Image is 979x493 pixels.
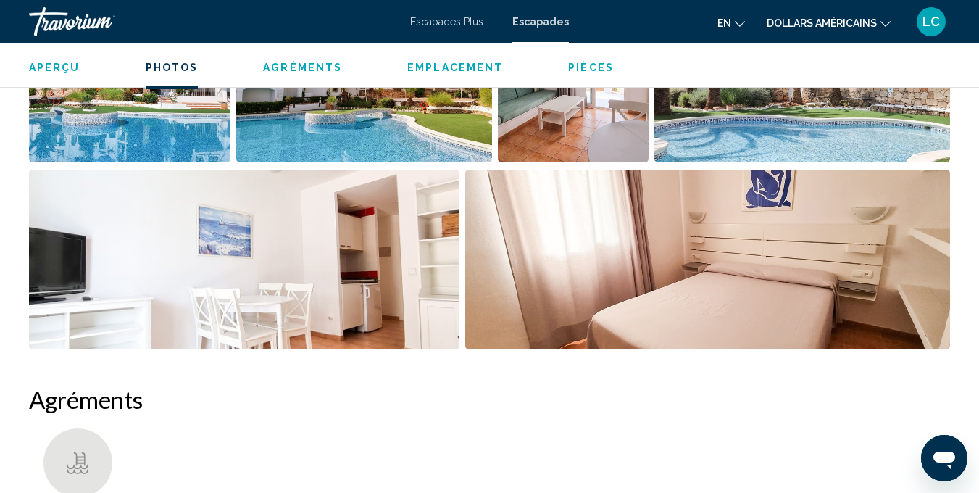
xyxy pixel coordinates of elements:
[717,12,745,33] button: Changer de langue
[29,385,950,414] h2: Agréments
[912,7,950,37] button: Menu utilisateur
[568,62,614,73] span: Pièces
[922,14,940,29] font: LC
[410,16,483,28] a: Escapades Plus
[263,61,342,74] button: Agréments
[146,62,199,73] span: Photos
[465,169,950,350] button: Open full-screen image slider
[407,62,503,73] span: Emplacement
[767,17,877,29] font: dollars américains
[407,61,503,74] button: Emplacement
[29,169,459,350] button: Open full-screen image slider
[29,61,80,74] button: Aperçu
[921,435,967,481] iframe: Bouton de lancement de la fenêtre de messagerie
[512,16,569,28] a: Escapades
[146,61,199,74] button: Photos
[717,17,731,29] font: en
[29,62,80,73] span: Aperçu
[263,62,342,73] span: Agréments
[29,7,396,36] a: Travorium
[767,12,891,33] button: Changer de devise
[568,61,614,74] button: Pièces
